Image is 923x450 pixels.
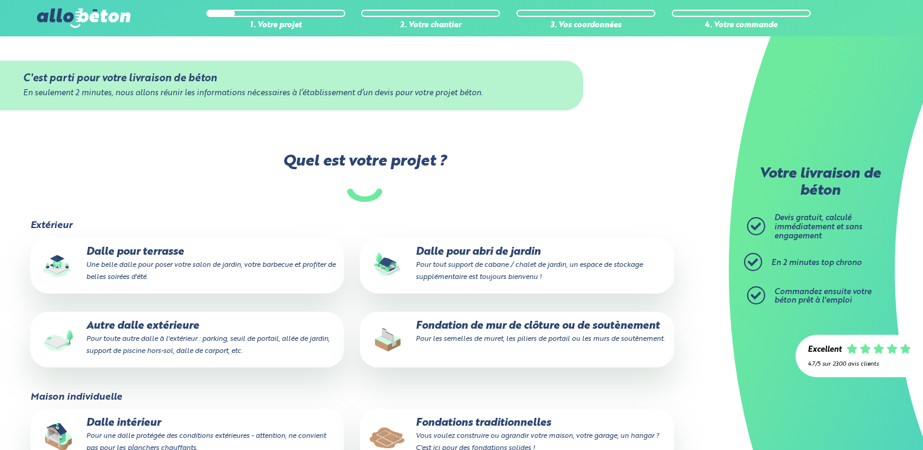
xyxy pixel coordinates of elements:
[23,89,560,98] div: En seulement 2 minutes, nous allons réunir les informations nécessaires à l’établissement d’un de...
[672,21,811,30] div: 4. Votre commande
[416,261,643,281] small: Pour tout support de cabane / chalet de jardin, un espace de stockage supplémentaire est toujours...
[808,361,911,368] div: 4.7/5 sur 2300 avis clients
[39,246,336,283] p: Dalle pour terrasse
[771,259,862,267] span: En 2 minutes top chrono
[86,261,336,281] small: Une belle dalle pour poser votre salon de jardin, votre barbecue et profiter de belles soirées d'...
[37,8,130,28] img: allobéton
[368,246,665,283] p: Dalle pour abri de jardin
[516,21,655,30] div: 3. Vos coordonnées
[368,320,407,359] img: final_use.values.closing_wall_fundation
[815,403,910,437] iframe: Help widget launcher
[774,214,862,240] span: Devis gratuit, calculé immédiatement et sans engagement
[368,246,407,285] img: final_use.values.garden_shed
[29,153,700,202] label: Quel est votre projet ?
[368,320,665,344] p: Fondation de mur de clôture ou de soutènement
[808,346,842,355] div: Excellent
[750,166,890,200] p: Votre livraison de béton
[774,288,871,305] span: Commandez ensuite votre béton prêt à l'emploi
[361,21,500,30] div: 2. Votre chantier
[39,320,78,359] img: final_use.values.outside_slab
[39,246,78,285] img: final_use.values.terrace
[86,335,330,355] small: Pour toute autre dalle à l'extérieur : parking, seuil de portail, allée de jardin, support de pis...
[39,320,336,357] p: Autre dalle extérieure
[30,220,72,231] legend: Extérieur
[30,392,122,403] legend: Maison individuelle
[206,21,345,30] div: 1. Votre projet
[23,73,560,84] div: C'est parti pour votre livraison de béton
[416,335,664,343] small: Pour les semelles de muret, les piliers de portail ou les murs de soutènement.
